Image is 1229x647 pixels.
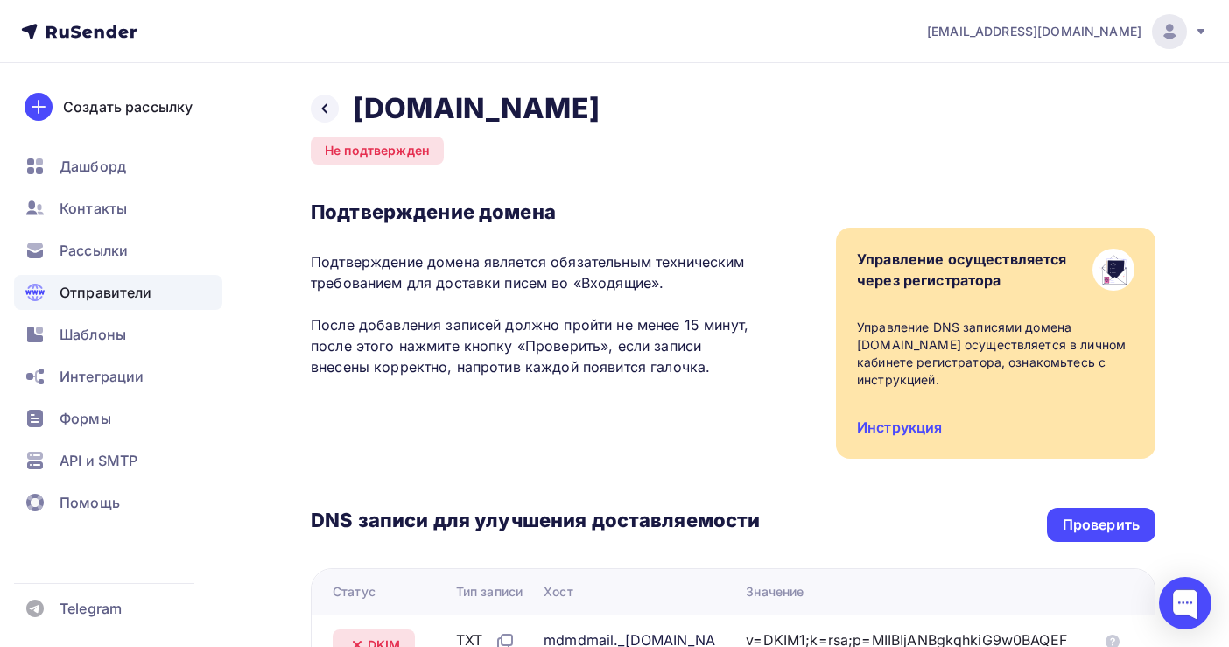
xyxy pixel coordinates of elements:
[311,508,760,536] h3: DNS записи для улучшения доставляемости
[60,598,122,619] span: Telegram
[14,275,222,310] a: Отправители
[60,450,137,471] span: API и SMTP
[14,233,222,268] a: Рассылки
[311,137,444,165] div: Не подтвержден
[544,583,573,601] div: Хост
[927,23,1141,40] span: [EMAIL_ADDRESS][DOMAIN_NAME]
[60,492,120,513] span: Помощь
[353,91,600,126] h2: [DOMAIN_NAME]
[927,14,1208,49] a: [EMAIL_ADDRESS][DOMAIN_NAME]
[1063,515,1140,535] div: Проверить
[14,149,222,184] a: Дашборд
[857,418,942,436] a: Инструкция
[60,240,128,261] span: Рассылки
[60,156,126,177] span: Дашборд
[857,319,1134,389] div: Управление DNS записями домена [DOMAIN_NAME] осуществляется в личном кабинете регистратора, ознак...
[311,200,760,224] h3: Подтверждение домена
[60,324,126,345] span: Шаблоны
[60,198,127,219] span: Контакты
[857,249,1067,291] div: Управление осуществляется через регистратора
[60,282,152,303] span: Отправители
[333,583,376,601] div: Статус
[60,408,111,429] span: Формы
[311,251,760,377] p: Подтверждение домена является обязательным техническим требованием для доставки писем во «Входящи...
[456,583,523,601] div: Тип записи
[14,401,222,436] a: Формы
[14,191,222,226] a: Контакты
[746,583,804,601] div: Значение
[63,96,193,117] div: Создать рассылку
[14,317,222,352] a: Шаблоны
[60,366,144,387] span: Интеграции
